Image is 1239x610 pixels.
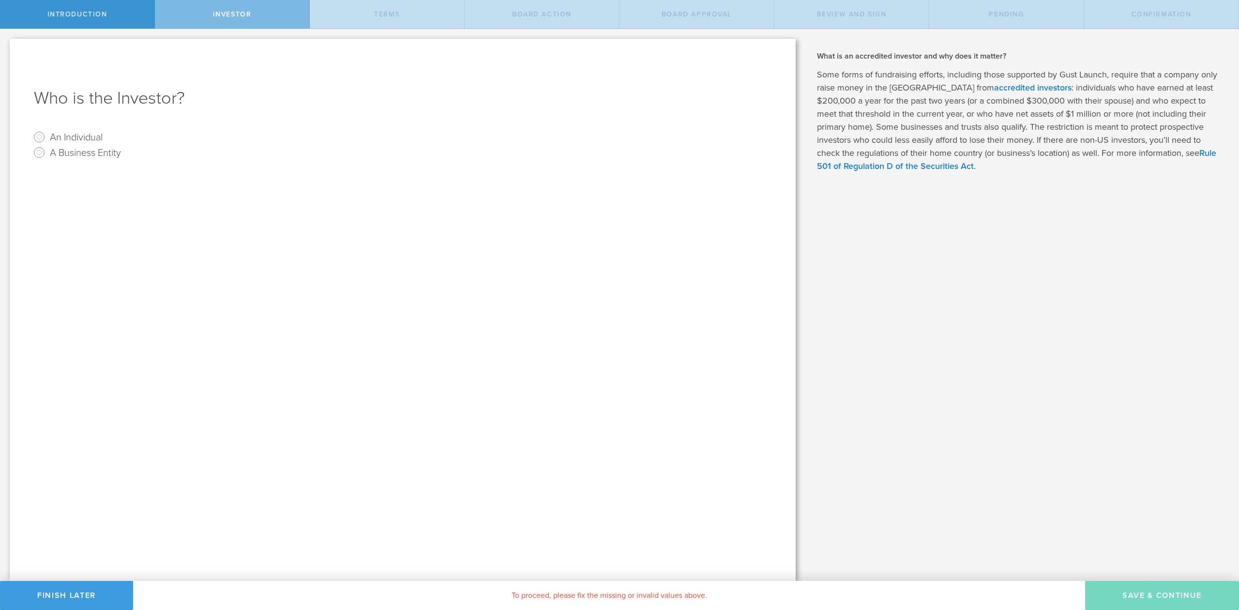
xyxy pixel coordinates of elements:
a: Rule 501 of Regulation D of the Securities Act [817,148,1216,171]
span: Board Action [512,10,572,18]
a: accredited investors [994,82,1072,93]
span: Confirmation [1132,10,1192,18]
span: Review and Sign [817,10,887,18]
p: Some forms of fundraising efforts, including those supported by Gust Launch, require that a compa... [817,68,1224,173]
button: Save & Continue [1085,581,1239,610]
span: Pending [989,10,1024,18]
label: A Business Entity [50,145,121,159]
span: terms [374,10,400,18]
iframe: Chat Widget [1191,534,1239,581]
span: Board Approval [662,10,732,18]
div: To proceed, please fix the missing or invalid values above. [133,581,1085,610]
h1: Who is the Investor? [34,87,771,110]
h2: What is an accredited investor and why does it matter? [817,51,1224,61]
span: Introduction [47,10,107,18]
span: Investor [213,10,252,18]
label: An Individual [50,130,103,144]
